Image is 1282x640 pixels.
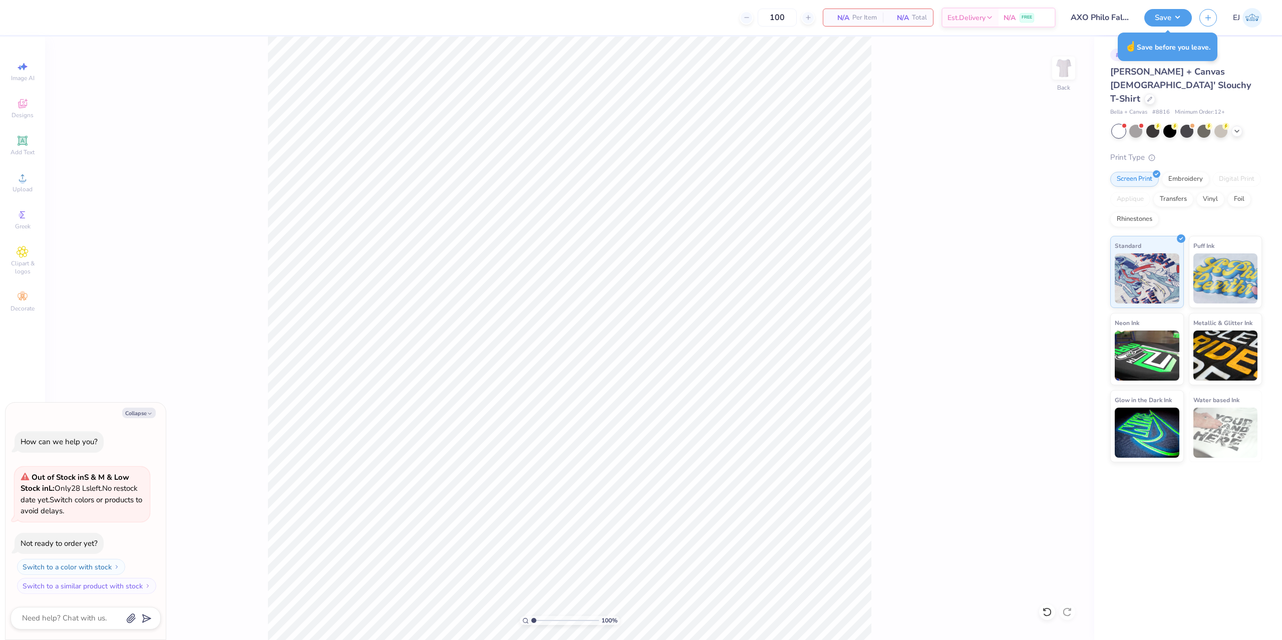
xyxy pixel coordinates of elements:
[1144,9,1192,27] button: Save
[1212,172,1261,187] div: Digital Print
[601,616,617,625] span: 100 %
[1004,13,1016,23] span: N/A
[1063,8,1137,28] input: Untitled Design
[1193,253,1258,303] img: Puff Ink
[11,148,35,156] span: Add Text
[1054,58,1074,78] img: Back
[1110,66,1251,105] span: [PERSON_NAME] + Canvas [DEMOGRAPHIC_DATA]' Slouchy T-Shirt
[1118,33,1217,61] div: Save before you leave.
[5,259,40,275] span: Clipart & logos
[758,9,797,27] input: – –
[1227,192,1251,207] div: Foil
[1110,172,1159,187] div: Screen Print
[947,13,986,23] span: Est. Delivery
[21,538,98,548] div: Not ready to order yet?
[889,13,909,23] span: N/A
[1193,395,1239,405] span: Water based Ink
[17,559,125,575] button: Switch to a color with stock
[1152,108,1170,117] span: # 8816
[1233,12,1240,24] span: EJ
[912,13,927,23] span: Total
[1196,192,1224,207] div: Vinyl
[21,483,138,505] span: No restock date yet.
[1193,408,1258,458] img: Water based Ink
[1175,108,1225,117] span: Minimum Order: 12 +
[32,472,107,482] strong: Out of Stock in S & M
[21,472,142,516] span: Only 28 Ls left. Switch colors or products to avoid delays.
[829,13,849,23] span: N/A
[1233,8,1262,28] a: EJ
[1110,212,1159,227] div: Rhinestones
[1242,8,1262,28] img: Edgardo Jr
[21,437,98,447] div: How can we help you?
[145,583,151,589] img: Switch to a similar product with stock
[114,564,120,570] img: Switch to a color with stock
[1115,331,1179,381] img: Neon Ink
[1057,83,1070,92] div: Back
[1115,408,1179,458] img: Glow in the Dark Ink
[1110,192,1150,207] div: Applique
[1110,152,1262,163] div: Print Type
[1193,317,1252,328] span: Metallic & Glitter Ink
[1125,40,1137,53] span: ☝️
[11,74,35,82] span: Image AI
[1193,331,1258,381] img: Metallic & Glitter Ink
[11,304,35,312] span: Decorate
[1022,14,1032,21] span: FREE
[1115,317,1139,328] span: Neon Ink
[852,13,877,23] span: Per Item
[12,111,34,119] span: Designs
[1153,192,1193,207] div: Transfers
[1115,253,1179,303] img: Standard
[1110,108,1147,117] span: Bella + Canvas
[1162,172,1209,187] div: Embroidery
[122,408,156,418] button: Collapse
[17,578,156,594] button: Switch to a similar product with stock
[1193,240,1214,251] span: Puff Ink
[13,185,33,193] span: Upload
[1115,395,1172,405] span: Glow in the Dark Ink
[15,222,31,230] span: Greek
[1110,49,1150,61] div: # 508030A
[1115,240,1141,251] span: Standard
